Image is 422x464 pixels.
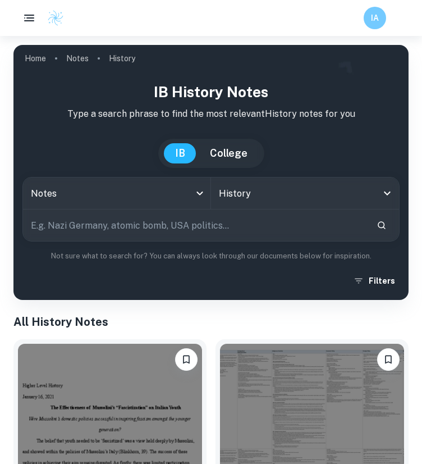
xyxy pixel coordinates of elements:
[199,143,259,163] button: College
[372,216,391,235] button: Search
[23,210,368,241] input: E.g. Nazi Germany, atomic bomb, USA politics...
[164,143,196,163] button: IB
[66,51,89,66] a: Notes
[22,107,400,121] p: Type a search phrase to find the most relevant History notes for you
[351,271,400,291] button: Filters
[175,348,198,371] button: Bookmark
[13,45,409,300] img: profile cover
[364,7,386,29] button: IA
[13,313,409,330] h1: All History Notes
[109,52,135,65] p: History
[22,251,400,262] p: Not sure what to search for? You can always look through our documents below for inspiration.
[369,12,382,24] h6: IA
[47,10,64,26] img: Clastify logo
[40,10,64,26] a: Clastify logo
[377,348,400,371] button: Bookmark
[23,178,210,209] div: Notes
[25,51,46,66] a: Home
[22,81,400,103] h1: IB History Notes
[379,185,395,201] button: Open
